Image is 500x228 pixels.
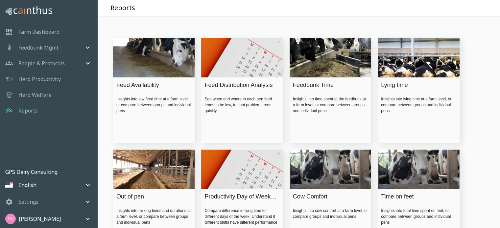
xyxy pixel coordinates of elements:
div: Feed Distribution Analysis [204,81,277,90]
h5: Reports [110,4,135,12]
img: Lying time [378,37,459,78]
img: Out of pen [113,149,195,190]
div: Lying time [381,81,454,90]
div: Productivity Day of Week Analysis [204,192,277,201]
div: Insights into time spent at the feedbunk at a farm level, or compare between groups and individua... [293,96,368,114]
div: Insights into milking times and durations at a farm level, or compare between groups and individu... [116,208,191,225]
div: Insights into lying time at a farm level, or compare between groups and individual pens [381,96,456,114]
img: 2b66b469ad4c2bf3cdc7486bfafac473 [5,214,16,224]
div: Insights into total time spent on feet, or compare between groups and individual pens [381,208,456,225]
p: People & Protocols [18,59,65,67]
div: See when and where in each pen feed tends to be low, to spot problem areas quickly [204,96,279,114]
div: Feedbunk Time [293,81,366,90]
div: Feed Availability [116,81,189,90]
div: Compare difference in lying time for different days of the week. Understand if different shifts h... [204,208,279,225]
a: Farm Dashboard [18,28,60,36]
div: Insights into cow comfort at a farm level, or compare groups and individual pens [293,208,368,219]
div: Time on feet [381,192,454,201]
img: Feed Availability [113,37,195,78]
img: Time on feet [378,149,459,190]
img: Feedbunk Time [290,37,371,78]
p: [PERSON_NAME] [19,215,61,223]
a: Reports [18,107,38,114]
div: Out of pen [116,192,189,201]
p: Feedbunk Mgmt [18,44,59,52]
img: Cow Comfort [290,149,371,190]
img: Productivity Day of Week Analysis [201,149,283,190]
p: English [18,181,36,189]
div: Cow Comfort [293,192,366,201]
p: GPS Dairy Consulting [5,168,97,176]
a: Herd Productivity [18,75,61,83]
a: Herd Welfare [18,91,52,99]
img: Feed Distribution Analysis [201,37,283,78]
p: Settings [18,198,38,206]
div: Insights into low feed time at a farm level, or compare between groups and individual pens [116,96,191,114]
